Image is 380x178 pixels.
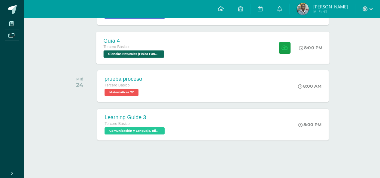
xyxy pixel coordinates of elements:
[105,83,129,87] span: Tercero Básico
[104,38,166,44] div: Guía 4
[104,45,129,49] span: Tercero Básico
[105,114,166,121] div: Learning Guide 3
[105,76,142,82] div: prueba proceso
[297,3,309,15] img: 68d853dc98f1f1af4b37f6310fc34bca.png
[298,122,321,127] div: 8:00 PM
[76,81,83,89] div: 24
[105,127,165,134] span: Comunicación y Lenguaje, Idioma Extranjero Inglés 'D'
[105,89,138,96] span: Matemáticas 'D'
[313,4,348,10] span: [PERSON_NAME]
[299,45,323,50] div: 8:00 PM
[104,50,164,58] span: Ciencias Naturales (Física Fundamental) 'D'
[76,77,83,81] div: MIÉ
[105,122,129,126] span: Tercero Básico
[298,83,321,89] div: 8:00 AM
[313,9,348,14] span: Mi Perfil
